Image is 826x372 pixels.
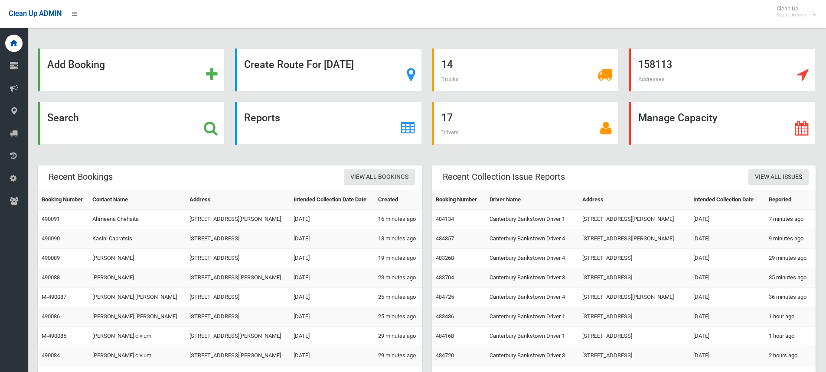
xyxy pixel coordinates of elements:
[89,346,186,366] td: [PERSON_NAME] civium
[629,102,816,145] a: Manage Capacity
[690,307,765,327] td: [DATE]
[765,229,816,249] td: 9 minutes ago
[375,307,422,327] td: 25 minutes ago
[436,235,454,242] a: 484357
[186,288,290,307] td: [STREET_ADDRESS]
[486,346,579,366] td: Canterbury Bankstown Driver 3
[89,210,186,229] td: Ahmeena Chehaita
[47,58,105,71] strong: Add Booking
[579,210,689,229] td: [STREET_ADDRESS][PERSON_NAME]
[436,313,454,320] a: 483436
[38,190,89,210] th: Booking Number
[765,190,816,210] th: Reported
[89,229,186,249] td: Kasini Capratsis
[186,307,290,327] td: [STREET_ADDRESS]
[89,288,186,307] td: [PERSON_NAME] [PERSON_NAME]
[244,112,280,124] strong: Reports
[42,274,60,281] a: 490088
[42,255,60,261] a: 490089
[290,249,375,268] td: [DATE]
[38,49,225,91] a: Add Booking
[629,49,816,91] a: 158113 Addresses
[38,102,225,145] a: Search
[186,210,290,229] td: [STREET_ADDRESS][PERSON_NAME]
[436,333,454,339] a: 484168
[579,249,689,268] td: [STREET_ADDRESS]
[772,5,815,18] span: Clean Up
[42,333,66,339] a: M-490085
[436,274,454,281] a: 483704
[486,307,579,327] td: Canterbury Bankstown Driver 1
[777,12,806,18] small: Super Admin
[441,58,453,71] strong: 14
[765,327,816,346] td: 1 hour ago
[579,327,689,346] td: [STREET_ADDRESS]
[690,249,765,268] td: [DATE]
[579,229,689,249] td: [STREET_ADDRESS][PERSON_NAME]
[579,268,689,288] td: [STREET_ADDRESS]
[375,288,422,307] td: 25 minutes ago
[436,294,454,300] a: 484725
[690,210,765,229] td: [DATE]
[486,229,579,249] td: Canterbury Bankstown Driver 4
[344,169,415,185] a: View All Bookings
[486,210,579,229] td: Canterbury Bankstown Driver 1
[186,346,290,366] td: [STREET_ADDRESS][PERSON_NAME]
[690,288,765,307] td: [DATE]
[765,307,816,327] td: 1 hour ago
[441,112,453,124] strong: 17
[486,268,579,288] td: Canterbury Bankstown Driver 3
[89,249,186,268] td: [PERSON_NAME]
[47,112,79,124] strong: Search
[290,229,375,249] td: [DATE]
[579,346,689,366] td: [STREET_ADDRESS]
[690,190,765,210] th: Intended Collection Date
[244,58,354,71] strong: Create Route For [DATE]
[690,346,765,366] td: [DATE]
[432,49,619,91] a: 14 Trucks
[235,102,421,145] a: Reports
[290,346,375,366] td: [DATE]
[765,210,816,229] td: 7 minutes ago
[375,210,422,229] td: 16 minutes ago
[579,307,689,327] td: [STREET_ADDRESS]
[436,216,454,222] a: 484134
[765,346,816,366] td: 2 hours ago
[748,169,809,185] a: View All Issues
[690,327,765,346] td: [DATE]
[436,255,454,261] a: 483268
[9,10,62,18] span: Clean Up ADMIN
[290,210,375,229] td: [DATE]
[375,346,422,366] td: 29 minutes ago
[186,249,290,268] td: [STREET_ADDRESS]
[375,268,422,288] td: 23 minutes ago
[486,190,579,210] th: Driver Name
[42,352,60,359] a: 490084
[186,327,290,346] td: [STREET_ADDRESS][PERSON_NAME]
[690,268,765,288] td: [DATE]
[290,327,375,346] td: [DATE]
[765,249,816,268] td: 29 minutes ago
[38,168,123,185] header: Recent Bookings
[42,235,60,242] a: 490090
[765,268,816,288] td: 35 minutes ago
[42,294,66,300] a: M-490087
[579,288,689,307] td: [STREET_ADDRESS][PERSON_NAME]
[290,268,375,288] td: [DATE]
[765,288,816,307] td: 36 minutes ago
[375,327,422,346] td: 29 minutes ago
[441,76,459,82] span: Trucks
[579,190,689,210] th: Address
[375,229,422,249] td: 18 minutes ago
[441,129,459,136] span: Drivers
[432,102,619,145] a: 17 Drivers
[638,112,717,124] strong: Manage Capacity
[486,327,579,346] td: Canterbury Bankstown Driver 1
[690,229,765,249] td: [DATE]
[486,249,579,268] td: Canterbury Bankstown Driver 4
[89,307,186,327] td: [PERSON_NAME] [PERSON_NAME]
[432,168,575,185] header: Recent Collection Issue Reports
[432,190,486,210] th: Booking Number
[42,313,60,320] a: 490086
[89,190,186,210] th: Contact Name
